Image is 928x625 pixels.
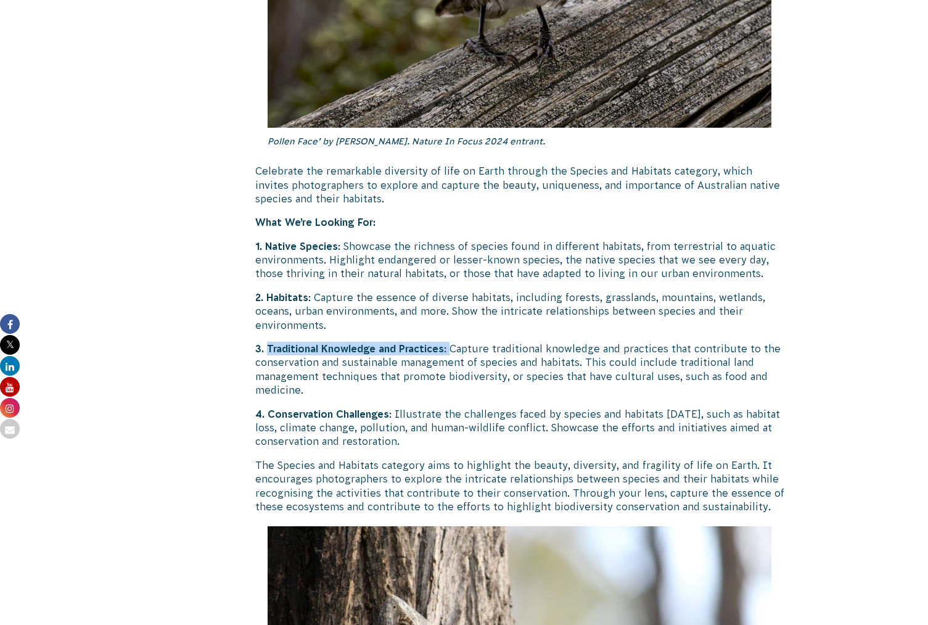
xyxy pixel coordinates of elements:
strong: 2. Habitats [255,292,308,303]
strong: What We’re Looking For: [255,217,376,228]
strong: 3. Traditional Knowledge and Practices [255,343,444,354]
p: : Capture the essence of diverse habitats, including forests, grasslands, mountains, wetlands, oc... [255,291,784,332]
p: : Showcase the richness of species found in different habitats, from terrestrial to aquatic envir... [255,239,784,281]
p: Celebrate the remarkable diversity of life on Earth through the Species and Habitats category, wh... [255,164,784,205]
strong: 1. Native Species [255,241,338,252]
p: : Illustrate the challenges faced by species and habitats [DATE], such as habitat loss, climate c... [255,407,784,449]
p: The Species and Habitats category aims to highlight the beauty, diversity, and fragility of life ... [255,458,784,514]
p: : Capture traditional knowledge and practices that contribute to the conservation and sustainable... [255,342,784,397]
em: Pollen Face’ by [PERSON_NAME]. Nature In Focus 2024 entrant. [268,136,545,146]
strong: 4. Conservation Challenges [255,408,389,420]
